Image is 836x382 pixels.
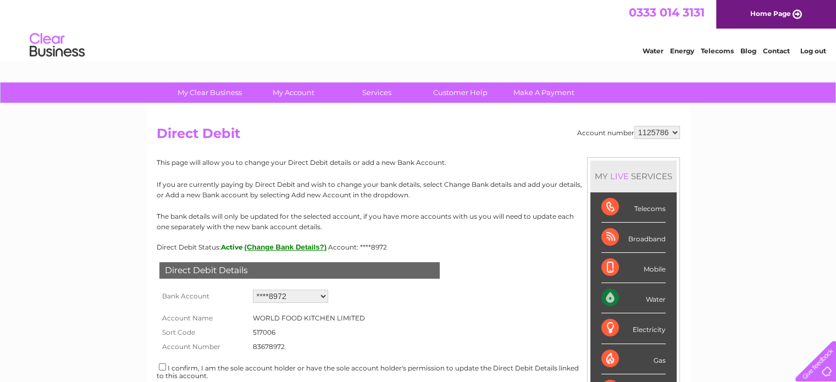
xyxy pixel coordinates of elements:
[250,311,368,325] td: WORLD FOOD KITCHEN LIMITED
[670,47,694,55] a: Energy
[577,126,680,139] div: Account number
[164,82,255,103] a: My Clear Business
[499,82,589,103] a: Make A Payment
[800,47,826,55] a: Log out
[608,171,631,181] div: LIVE
[157,311,250,325] th: Account Name
[331,82,422,103] a: Services
[157,340,250,354] th: Account Number
[601,344,666,374] div: Gas
[157,126,680,147] h2: Direct Debit
[157,325,250,340] th: Sort Code
[601,313,666,344] div: Electricity
[157,179,680,200] p: If you are currently paying by Direct Debit and wish to change your bank details, select Change B...
[415,82,506,103] a: Customer Help
[29,29,85,62] img: logo.png
[157,211,680,232] p: The bank details will only be updated for the selected account, if you have more accounts with us...
[643,47,663,55] a: Water
[601,253,666,283] div: Mobile
[157,243,680,251] div: Direct Debit Status:
[601,192,666,223] div: Telecoms
[157,157,680,168] p: This page will allow you to change your Direct Debit details or add a new Bank Account.
[601,223,666,253] div: Broadband
[157,287,250,306] th: Bank Account
[740,47,756,55] a: Blog
[250,325,368,340] td: 517006
[590,160,677,192] div: MY SERVICES
[629,5,705,19] a: 0333 014 3131
[159,6,678,53] div: Clear Business is a trading name of Verastar Limited (registered in [GEOGRAPHIC_DATA] No. 3667643...
[248,82,339,103] a: My Account
[159,262,440,279] div: Direct Debit Details
[601,283,666,313] div: Water
[250,340,368,354] td: 83678972
[763,47,790,55] a: Contact
[245,243,327,251] button: (Change Bank Details?)
[701,47,734,55] a: Telecoms
[157,362,680,380] div: I confirm, I am the sole account holder or have the sole account holder's permission to update th...
[221,243,243,251] span: Active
